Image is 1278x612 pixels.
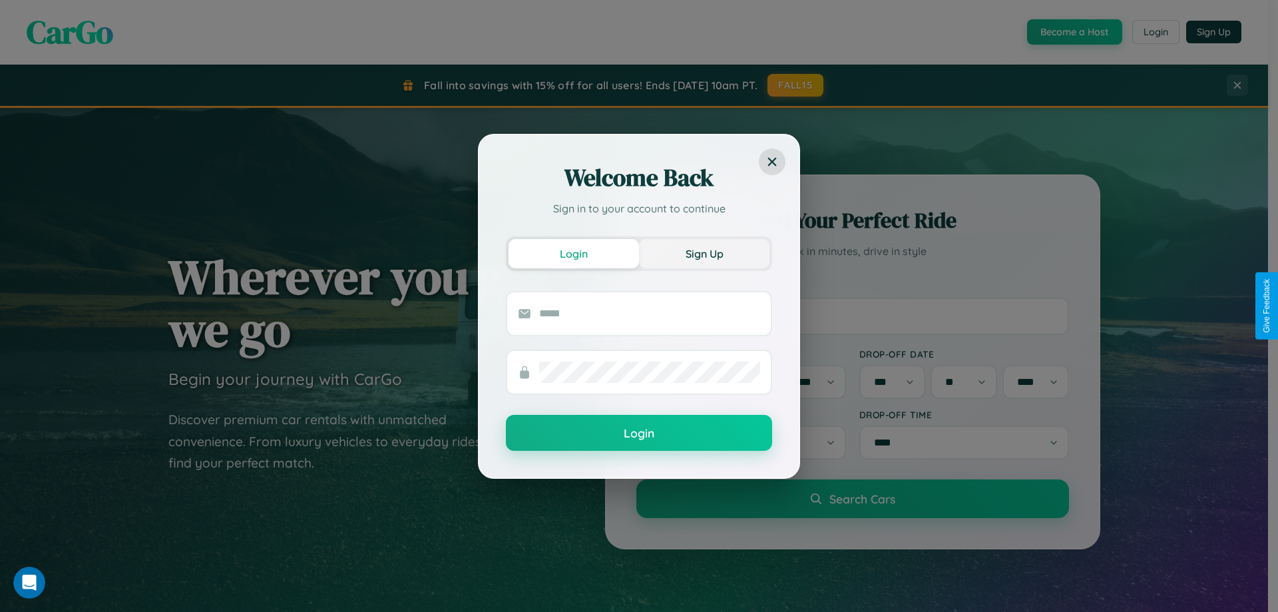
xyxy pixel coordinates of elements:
[509,239,639,268] button: Login
[506,162,772,194] h2: Welcome Back
[639,239,769,268] button: Sign Up
[13,567,45,599] iframe: Intercom live chat
[506,200,772,216] p: Sign in to your account to continue
[506,415,772,451] button: Login
[1262,279,1271,333] div: Give Feedback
